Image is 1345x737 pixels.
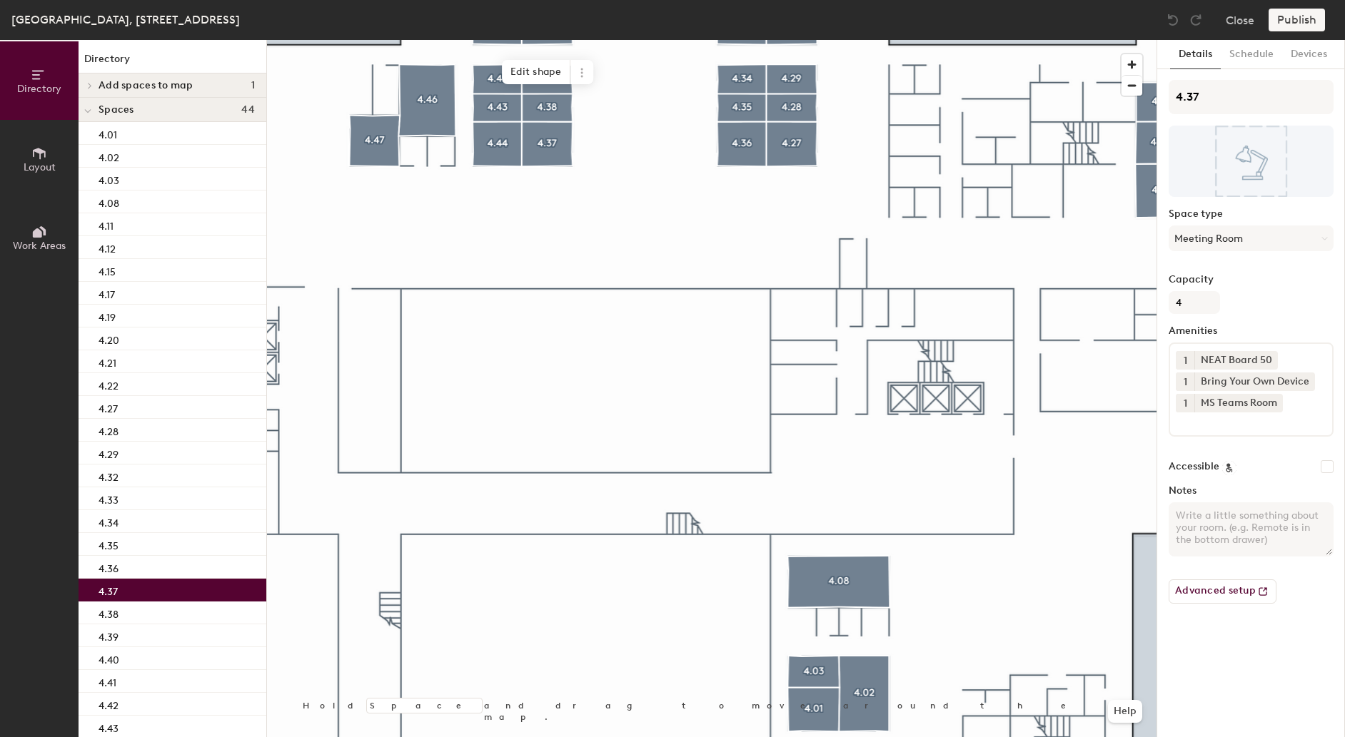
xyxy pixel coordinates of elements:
[99,285,115,301] p: 4.17
[99,422,119,438] p: 4.28
[99,104,134,116] span: Spaces
[99,262,116,278] p: 4.15
[1194,394,1283,412] div: MS Teams Room
[1194,351,1278,370] div: NEAT Board 50
[502,60,570,84] span: Edit shape
[1184,353,1187,368] span: 1
[99,627,119,644] p: 4.39
[99,125,117,141] p: 4.01
[1169,485,1334,497] label: Notes
[99,307,116,324] p: 4.19
[1169,274,1334,285] label: Capacity
[1169,126,1334,197] img: The space named 4.37
[1166,13,1180,27] img: Undo
[99,216,114,233] p: 4.11
[241,104,255,116] span: 44
[99,581,118,598] p: 4.37
[17,83,61,95] span: Directory
[99,673,116,689] p: 4.41
[99,148,119,164] p: 4.02
[99,604,119,621] p: 4.38
[1184,396,1187,411] span: 1
[251,80,255,91] span: 1
[99,467,119,484] p: 4.32
[1169,325,1334,337] label: Amenities
[1108,700,1142,723] button: Help
[1194,372,1315,391] div: Bring Your Own Device
[99,399,118,415] p: 4.27
[1169,461,1219,472] label: Accessible
[99,536,119,552] p: 4.35
[99,193,119,210] p: 4.08
[13,240,66,252] span: Work Areas
[99,330,119,347] p: 4.20
[99,171,119,187] p: 4.03
[99,376,119,392] p: 4.22
[99,650,119,666] p: 4.40
[99,513,119,529] p: 4.34
[99,239,116,255] p: 4.12
[1189,13,1203,27] img: Redo
[1226,9,1254,31] button: Close
[24,161,56,173] span: Layout
[1221,40,1282,69] button: Schedule
[79,51,266,73] h1: Directory
[1176,372,1194,391] button: 1
[99,353,116,370] p: 4.21
[1170,40,1221,69] button: Details
[99,444,119,461] p: 4.29
[11,11,240,29] div: [GEOGRAPHIC_DATA], [STREET_ADDRESS]
[1176,394,1194,412] button: 1
[1282,40,1336,69] button: Devices
[1169,208,1334,220] label: Space type
[99,696,119,712] p: 4.42
[1184,375,1187,390] span: 1
[99,559,119,575] p: 4.36
[99,490,119,507] p: 4.33
[99,80,193,91] span: Add spaces to map
[99,718,119,735] p: 4.43
[1169,579,1276,604] button: Advanced setup
[1176,351,1194,370] button: 1
[1169,225,1334,251] button: Meeting Room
